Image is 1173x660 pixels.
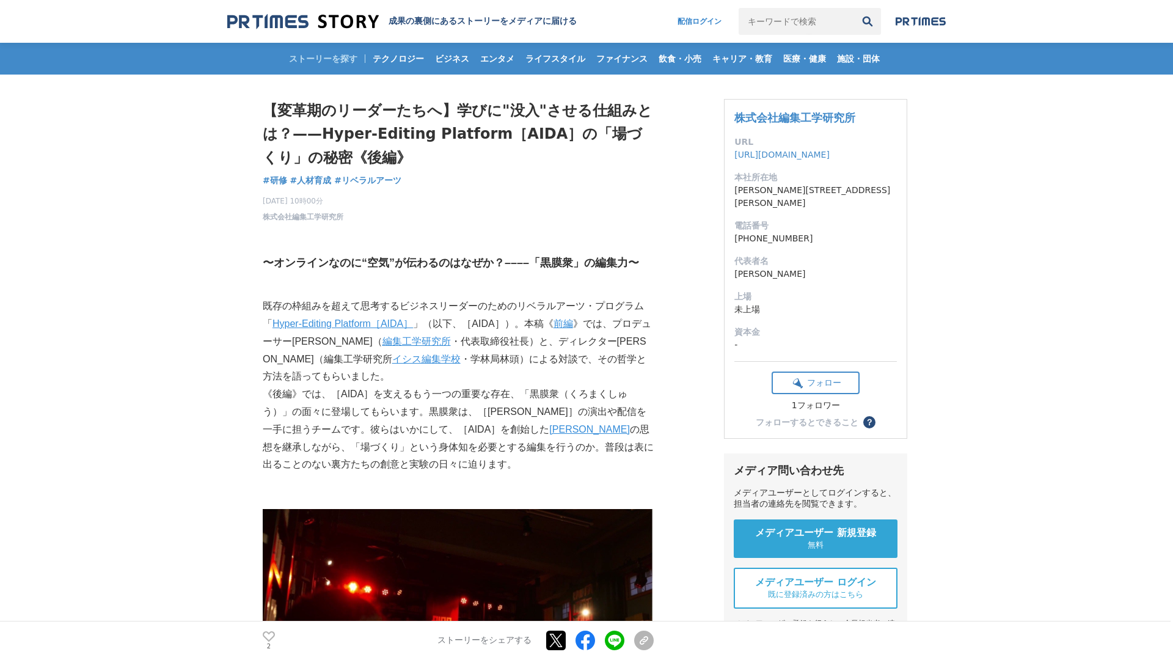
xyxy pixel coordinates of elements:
[263,99,654,169] h1: 【変革期のリーダーたちへ】学びに"没入"させる仕組みとは？——Hyper-Editing Platform［AIDA］の「場づくり」の秘密《後編》
[549,424,630,435] a: [PERSON_NAME]
[896,16,946,26] img: prtimes
[756,418,858,427] div: フォローするとできること
[739,8,854,35] input: キーワードで検索
[778,43,831,75] a: 医療・健康
[734,255,897,268] dt: 代表者名
[554,318,573,329] a: 前編
[382,336,451,346] a: 編集工学研究所
[475,43,519,75] a: エンタメ
[865,418,874,427] span: ？
[734,219,897,232] dt: 電話番号
[263,254,654,272] h3: 〜オンラインなのに“空気”が伝わるのはなぜか？––––「黒膜衆」の編集力〜
[854,8,881,35] button: 検索
[263,196,343,207] span: [DATE] 10時00分
[263,211,343,222] a: 株式会社編集工学研究所
[734,111,855,124] a: 株式会社編集工学研究所
[654,53,706,64] span: 飲食・小売
[734,463,897,478] div: メディア問い合わせ先
[755,576,876,589] span: メディアユーザー ログイン
[707,53,777,64] span: キャリア・教育
[808,540,824,551] span: 無料
[430,43,474,75] a: ビジネス
[227,13,577,30] a: 成果の裏側にあるストーリーをメディアに届ける 成果の裏側にあるストーリーをメディアに届ける
[368,43,429,75] a: テクノロジー
[334,174,401,187] a: #リベラルアーツ
[768,589,863,600] span: 既に登録済みの方はこちら
[734,488,897,510] div: メディアユーザーとしてログインすると、担当者の連絡先を閲覧できます。
[832,53,885,64] span: 施設・団体
[707,43,777,75] a: キャリア・教育
[290,175,332,186] span: #人材育成
[227,13,379,30] img: 成果の裏側にあるストーリーをメディアに届ける
[334,175,401,186] span: #リベラルアーツ
[521,53,590,64] span: ライフスタイル
[734,326,897,339] dt: 資本金
[734,184,897,210] dd: [PERSON_NAME][STREET_ADDRESS][PERSON_NAME]
[475,53,519,64] span: エンタメ
[772,372,860,394] button: フォロー
[665,8,734,35] a: 配信ログイン
[591,53,652,64] span: ファイナンス
[734,136,897,148] dt: URL
[392,354,461,364] a: イシス編集学校
[734,568,897,609] a: メディアユーザー ログイン 既に登録済みの方はこちら
[290,174,332,187] a: #人材育成
[263,298,654,386] p: 既存の枠組みを超えて思考するビジネスリーダーのためのリベラルアーツ・プログラム「 」（以下、［AIDA］）。本稿《 》では、プロデューサー[PERSON_NAME]（ ・代表取締役社長）と、ディ...
[368,53,429,64] span: テクノロジー
[734,171,897,184] dt: 本社所在地
[734,150,830,159] a: [URL][DOMAIN_NAME]
[772,400,860,411] div: 1フォロワー
[437,636,532,647] p: ストーリーをシェアする
[521,43,590,75] a: ライフスタイル
[734,339,897,351] dd: -
[734,303,897,316] dd: 未上場
[263,386,654,474] p: 《後編》では、［AIDA］を支えるもう一つの重要な存在、「黒膜衆（くろまくしゅう）」の面々に登場してもらいます。黒膜衆は、［[PERSON_NAME]］の演出や配信を一手に担うチームです。彼らは...
[832,43,885,75] a: 施設・団体
[734,232,897,245] dd: [PHONE_NUMBER]
[734,519,897,558] a: メディアユーザー 新規登録 無料
[863,416,875,428] button: ？
[591,43,652,75] a: ファイナンス
[654,43,706,75] a: 飲食・小売
[755,527,876,540] span: メディアユーザー 新規登録
[263,175,287,186] span: #研修
[389,16,577,27] h2: 成果の裏側にあるストーリーをメディアに届ける
[778,53,831,64] span: 医療・健康
[430,53,474,64] span: ビジネス
[734,290,897,303] dt: 上場
[263,643,275,650] p: 2
[272,318,413,329] a: Hyper-Editing Platform［AIDA］
[734,268,897,280] dd: [PERSON_NAME]
[263,174,287,187] a: #研修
